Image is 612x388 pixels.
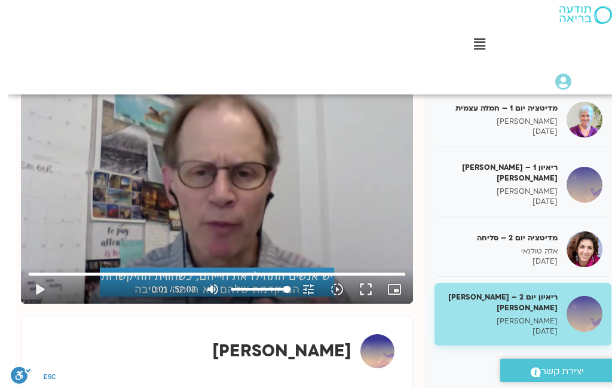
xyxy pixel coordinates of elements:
p: [DATE] [436,326,550,337]
img: מדיטציה יום 2 – סליחה [559,231,595,267]
h5: מדיטציה יום 1 – חמלה עצמית [436,103,550,114]
img: מדיטציה יום 1 – חמלה עצמית [559,102,595,138]
p: [DATE] [436,197,550,207]
p: [DATE] [436,127,550,137]
p: [PERSON_NAME] [436,316,550,326]
h5: מדיטציה יום 2 – סליחה [436,233,550,243]
img: תודעה בריאה [552,6,604,24]
h5: ריאיון 1 – [PERSON_NAME] [PERSON_NAME] [436,162,550,184]
h5: ריאיון יום 2 – [PERSON_NAME] [PERSON_NAME] [436,292,550,313]
strong: [PERSON_NAME] [204,340,344,362]
img: ריאיון יום 2 – טארה בראך ודן סיגל [559,296,595,332]
p: [DATE] [436,256,550,267]
a: יצירת קשר [492,359,606,382]
p: [PERSON_NAME] [436,187,550,197]
p: [PERSON_NAME] [436,117,550,127]
span: יצירת קשר [533,363,576,380]
img: ריאיון 1 – טארה בראך וכריסטין נף [559,167,595,203]
p: אלה טולנאי [436,246,550,256]
img: טארה בראך [353,334,387,368]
